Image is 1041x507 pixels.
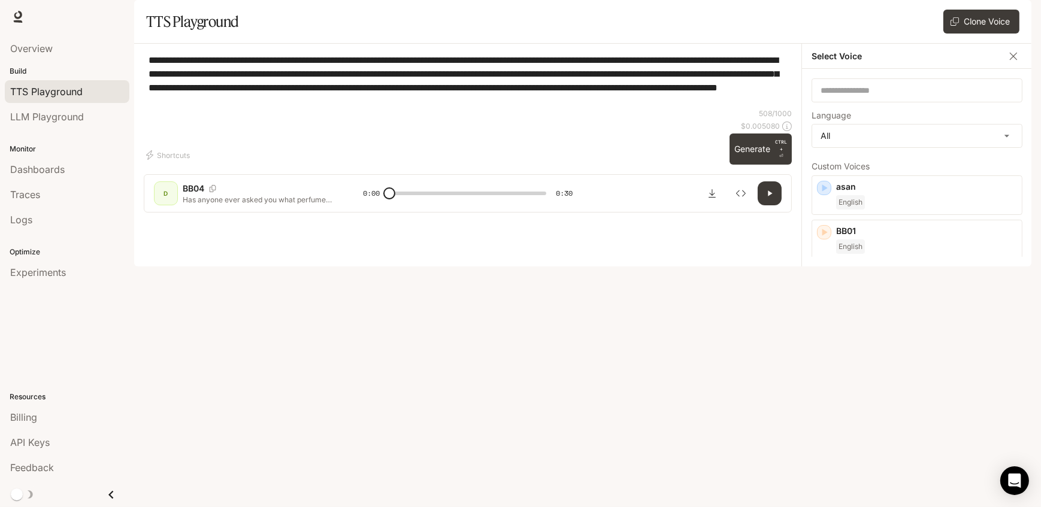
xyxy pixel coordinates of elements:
[775,138,787,160] p: ⏎
[836,195,865,210] span: English
[812,111,851,120] p: Language
[183,195,334,205] p: Has anyone ever asked you what perfume you wear after a shower? This shower gel? It literally sme...
[730,133,792,165] button: GenerateCTRL +⏎
[146,10,239,34] h1: TTS Playground
[363,187,380,199] span: 0:00
[759,108,792,119] p: 508 / 1000
[943,10,1019,34] button: Clone Voice
[156,184,175,203] div: D
[183,183,204,195] p: BB04
[204,185,221,192] button: Copy Voice ID
[836,239,865,254] span: English
[812,162,1022,171] p: Custom Voices
[700,181,724,205] button: Download audio
[836,225,1017,237] p: BB01
[836,181,1017,193] p: asan
[775,138,787,153] p: CTRL +
[144,145,195,165] button: Shortcuts
[729,181,753,205] button: Inspect
[741,121,780,131] p: $ 0.005080
[812,125,1022,147] div: All
[556,187,573,199] span: 0:30
[1000,466,1029,495] div: Open Intercom Messenger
